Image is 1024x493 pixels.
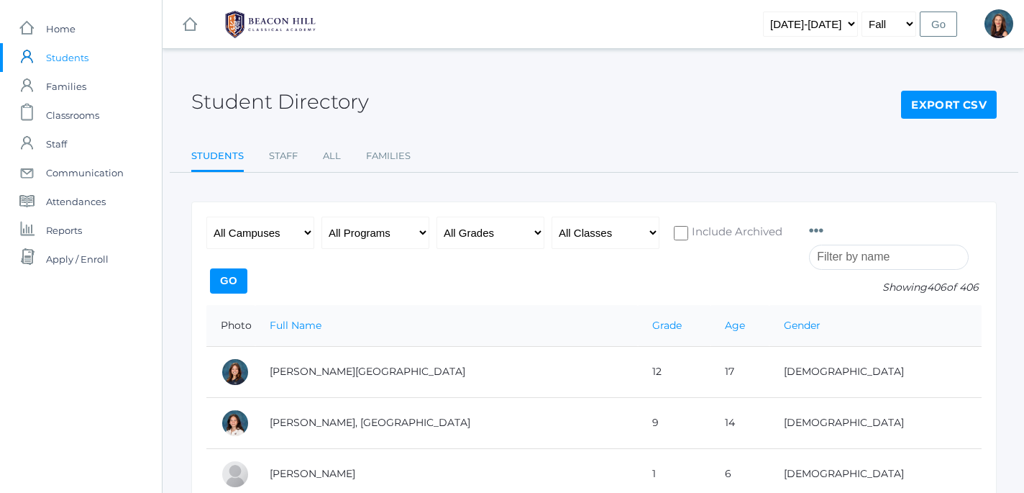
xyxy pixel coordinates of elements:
p: Showing of 406 [809,280,982,295]
a: Gender [784,319,820,332]
span: Classrooms [46,101,99,130]
span: Communication [46,158,124,187]
span: Reports [46,216,82,245]
a: Families [366,142,411,171]
div: Charlotte Abdulla [221,358,250,386]
span: Families [46,72,86,101]
td: [PERSON_NAME], [GEOGRAPHIC_DATA] [255,397,638,448]
a: Age [725,319,745,332]
span: Students [46,43,88,72]
a: All [323,142,341,171]
a: Grade [652,319,682,332]
span: Staff [46,130,67,158]
td: 9 [638,397,710,448]
img: BHCALogos-05-308ed15e86a5a0abce9b8dd61676a3503ac9727e845dece92d48e8588c001991.png [216,6,324,42]
a: Full Name [270,319,321,332]
td: 17 [710,346,769,397]
div: Hilary Erickson [984,9,1013,38]
td: [PERSON_NAME][GEOGRAPHIC_DATA] [255,346,638,397]
th: Photo [206,305,255,347]
h2: Student Directory [191,91,369,113]
span: Home [46,14,76,43]
td: 14 [710,397,769,448]
span: Include Archived [688,224,782,242]
input: Go [210,268,247,294]
a: Staff [269,142,298,171]
input: Filter by name [809,245,969,270]
span: 406 [927,281,946,294]
a: Students [191,142,244,173]
div: Dominic Abrea [221,460,250,489]
td: [DEMOGRAPHIC_DATA] [769,397,982,448]
td: [DEMOGRAPHIC_DATA] [769,346,982,397]
input: Go [920,12,957,37]
span: Attendances [46,187,106,216]
td: 12 [638,346,710,397]
input: Include Archived [674,226,688,240]
a: Export CSV [901,91,997,119]
span: Apply / Enroll [46,245,109,273]
div: Phoenix Abdulla [221,409,250,438]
